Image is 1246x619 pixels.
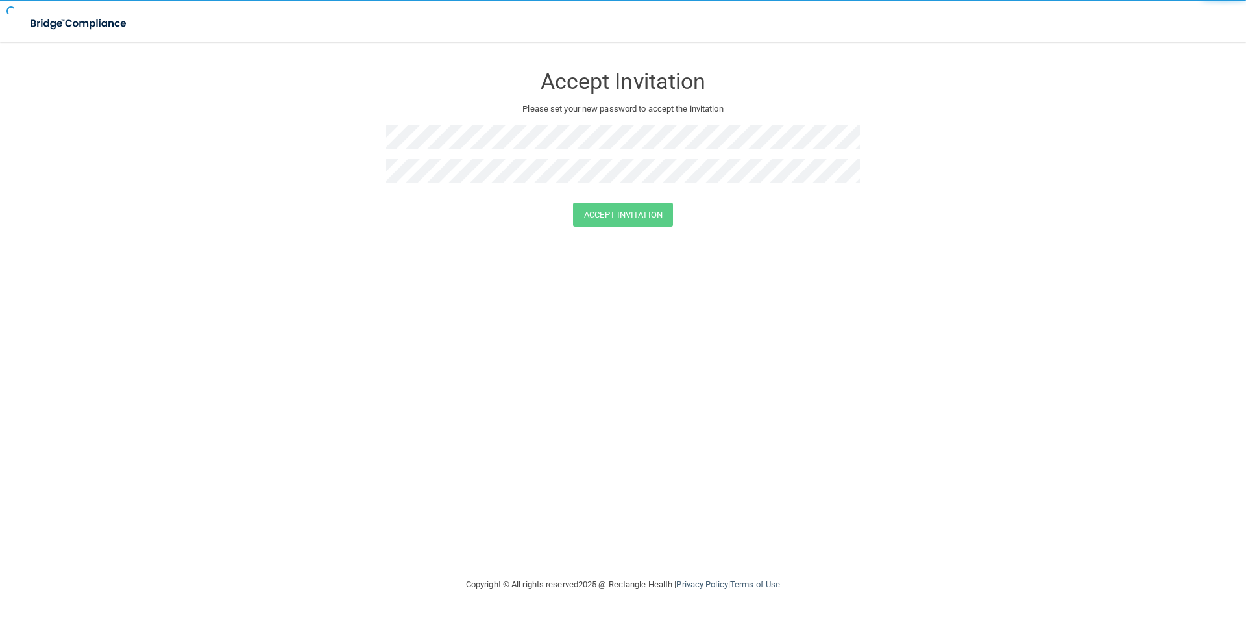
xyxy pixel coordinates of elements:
p: Please set your new password to accept the invitation [396,101,850,117]
button: Accept Invitation [573,203,673,227]
div: Copyright © All rights reserved 2025 @ Rectangle Health | | [386,564,860,605]
a: Terms of Use [730,579,780,589]
img: bridge_compliance_login_screen.278c3ca4.svg [19,10,139,37]
a: Privacy Policy [676,579,727,589]
h3: Accept Invitation [386,69,860,94]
